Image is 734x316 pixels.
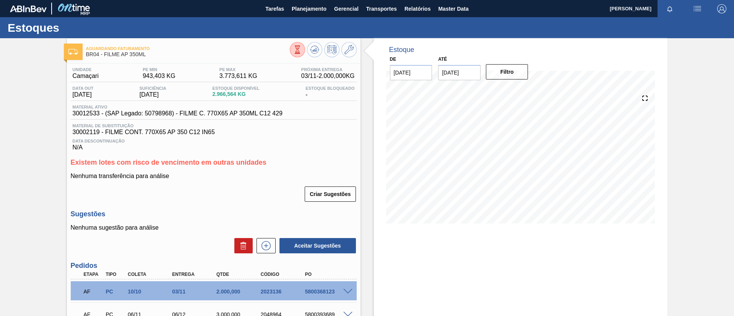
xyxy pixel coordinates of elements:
span: Próxima Entrega [301,67,355,72]
img: Logout [717,4,726,13]
div: Etapa [82,272,105,277]
span: Data Descontinuação [73,139,355,143]
img: Ícone [68,49,78,55]
span: Estoque Disponível [213,86,260,91]
div: Aceitar Sugestões [276,237,357,254]
span: Planejamento [292,4,326,13]
span: [DATE] [73,91,94,98]
span: 03/11 - 2.000,000 KG [301,73,355,79]
span: Material ativo [73,105,283,109]
div: Código [259,272,309,277]
h3: Pedidos [71,262,357,270]
div: Qtde [214,272,264,277]
button: Criar Sugestões [305,186,356,202]
img: userActions [693,4,702,13]
span: Material de Substituição [73,123,355,128]
div: Excluir Sugestões [231,238,253,253]
span: Relatórios [404,4,430,13]
button: Ir ao Master Data / Geral [341,42,357,57]
img: TNhmsLtSVTkK8tSr43FrP2fwEKptu5GPRR3wAAAABJRU5ErkJggg== [10,5,47,12]
input: dd/mm/yyyy [390,65,432,80]
div: 2023136 [259,288,309,295]
span: Unidade [73,67,99,72]
span: Gerencial [334,4,359,13]
span: Existem lotes com risco de vencimento em outras unidades [71,159,266,166]
p: AF [84,288,103,295]
div: 5800368123 [303,288,353,295]
div: Criar Sugestões [305,186,356,203]
div: Pedido de Compra [104,288,127,295]
span: 3.773,611 KG [219,73,257,79]
button: Atualizar Gráfico [307,42,322,57]
div: 10/10/2025 [126,288,175,295]
button: Filtro [486,64,528,79]
span: 30012533 - (SAP Legado: 50798968) - FILME C. 770X65 AP 350ML C12 429 [73,110,283,117]
div: Coleta [126,272,175,277]
span: Data out [73,86,94,91]
span: [DATE] [140,91,166,98]
button: Notificações [658,3,682,14]
label: Até [438,57,447,62]
span: Camaçari [73,73,99,79]
div: Aguardando Faturamento [82,283,105,300]
input: dd/mm/yyyy [438,65,481,80]
div: N/A [71,136,357,151]
span: Tarefas [265,4,284,13]
div: Estoque [389,46,414,54]
p: Nenhuma sugestão para análise [71,224,357,231]
h3: Sugestões [71,210,357,218]
div: Tipo [104,272,127,277]
label: De [390,57,396,62]
button: Visão Geral dos Estoques [290,42,305,57]
div: - [304,86,356,98]
div: 2.000,000 [214,288,264,295]
span: PE MAX [219,67,257,72]
span: PE MIN [143,67,175,72]
div: 03/11/2025 [170,288,220,295]
span: BR04 - FILME AP 350ML [86,52,290,57]
div: PO [303,272,353,277]
div: Nova sugestão [253,238,276,253]
span: Transportes [366,4,397,13]
span: Master Data [438,4,468,13]
span: Aguardando Faturamento [86,46,290,51]
span: 30002119 - FILME CONT. 770X65 AP 350 C12 IN65 [73,129,355,136]
button: Programar Estoque [324,42,339,57]
h1: Estoques [8,23,143,32]
p: Nenhuma transferência para análise [71,173,357,180]
div: Entrega [170,272,220,277]
span: 943,403 KG [143,73,175,79]
button: Aceitar Sugestões [279,238,356,253]
span: 2.966,564 KG [213,91,260,97]
span: Suficiência [140,86,166,91]
span: Estoque Bloqueado [305,86,354,91]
